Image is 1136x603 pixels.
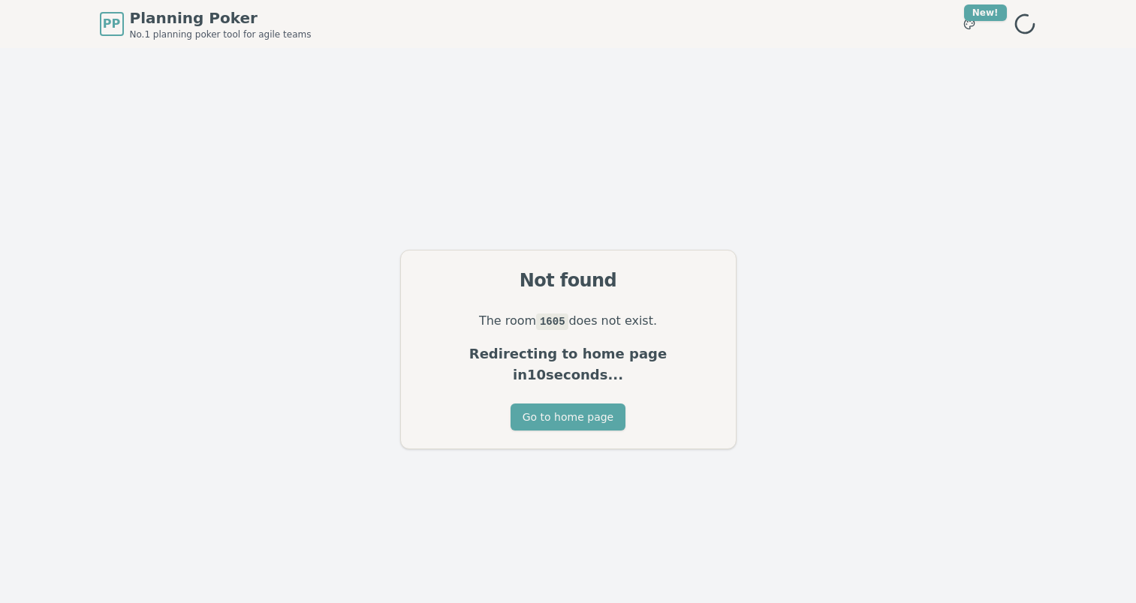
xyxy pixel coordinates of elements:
button: Go to home page [511,403,625,430]
p: Redirecting to home page in 10 seconds... [419,343,718,385]
code: 1605 [536,313,568,330]
div: Not found [419,268,718,292]
p: The room does not exist. [419,310,718,331]
span: PP [103,15,120,33]
span: Planning Poker [130,7,312,28]
a: PPPlanning PokerNo.1 planning poker tool for agile teams [100,7,312,40]
div: New! [964,4,1007,21]
button: New! [956,10,983,37]
span: No.1 planning poker tool for agile teams [130,28,312,40]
